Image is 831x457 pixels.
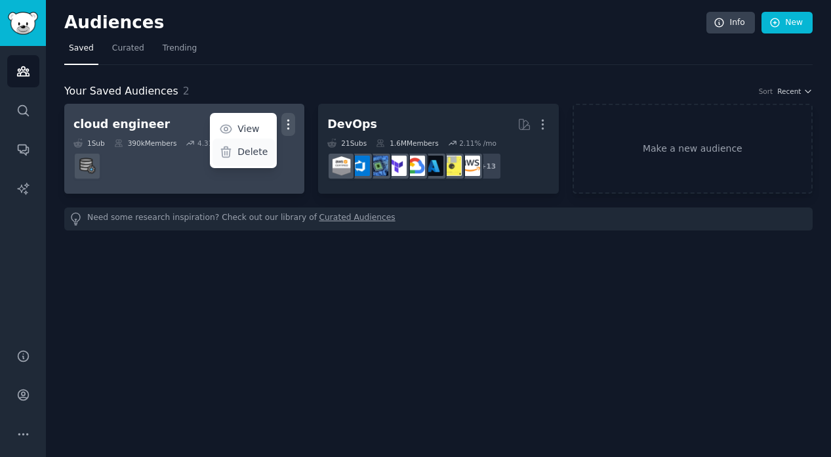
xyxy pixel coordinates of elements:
a: Saved [64,38,98,65]
div: 390k Members [114,139,177,148]
a: New [761,12,813,34]
h2: Audiences [64,12,706,33]
img: GummySearch logo [8,12,38,35]
div: Sort [759,87,773,96]
div: 1.6M Members [376,139,438,148]
img: aws [460,156,480,176]
button: Recent [777,87,813,96]
div: DevOps [327,116,377,133]
a: Trending [158,38,201,65]
img: ExperiencedDevs [441,156,462,176]
a: Make a new audience [573,104,813,194]
div: 4.31 % /mo [197,139,235,148]
img: computing [368,156,388,176]
div: cloud engineer [73,116,170,133]
div: + 13 [474,152,502,180]
img: googlecloud [405,156,425,176]
span: Trending [163,43,197,54]
img: AWS_Certified_Experts [331,156,352,176]
p: Delete [237,145,268,159]
a: DevOps21Subs1.6MMembers2.11% /mo+13awsExperiencedDevsAZUREgooglecloudTerraformcomputingazuredevop... [318,104,558,194]
div: 2.11 % /mo [459,139,497,148]
a: cloud engineerViewDelete1Sub390kMembers4.31% /modataengineering [64,104,304,194]
span: Curated [112,43,144,54]
span: Recent [777,87,801,96]
div: 1 Sub [73,139,105,148]
span: 2 [183,85,190,97]
img: AZURE [423,156,443,176]
a: View [213,116,275,143]
a: Curated [108,38,149,65]
div: Need some research inspiration? Check out our library of [64,207,813,230]
a: Info [706,12,755,34]
img: azuredevops [350,156,370,176]
img: dataengineering [77,156,98,176]
p: View [237,122,259,136]
div: 21 Sub s [327,139,367,148]
span: Saved [69,43,94,54]
span: Your Saved Audiences [64,83,178,100]
img: Terraform [386,156,407,176]
a: Curated Audiences [319,212,395,226]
